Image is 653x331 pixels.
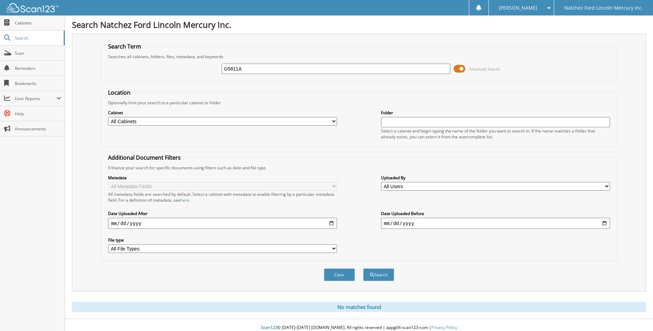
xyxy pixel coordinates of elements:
[105,100,613,106] div: Optionally limit your search to a particular cabinet or folder
[381,218,610,229] input: end
[15,126,61,132] span: Announcements
[108,110,337,116] label: Cabinet
[381,128,610,140] div: Select a cabinet and begin typing the name of the folder you want to search in. If the name match...
[381,110,610,116] label: Folder
[15,20,61,26] span: Cabinets
[363,268,394,281] button: Search
[108,237,337,243] label: File type
[180,197,189,203] a: here
[105,54,613,60] div: Searches all cabinets, folders, files, metadata, and keywords
[108,218,337,229] input: start
[105,43,145,50] legend: Search Term
[108,211,337,216] label: Date Uploaded After
[105,89,134,96] legend: Location
[7,3,59,12] img: scan123-logo-white.svg
[72,19,646,30] h1: Search Natchez Ford Lincoln Mercury Inc.
[15,111,61,117] span: Help
[105,154,184,161] legend: Additional Document Filters
[108,175,337,181] label: Metadata
[564,6,643,10] span: Natchez Ford Lincoln Mercury Inc.
[381,175,610,181] label: Uploaded By
[261,324,277,330] span: Scan123
[15,81,61,86] span: Bookmarks
[381,211,610,216] label: Date Uploaded Before
[15,65,61,71] span: Reminders
[15,96,56,102] span: User Reports
[15,50,61,56] span: Scan
[431,324,457,330] a: Privacy Policy
[324,268,355,281] button: Clear
[72,302,646,312] div: No matches found
[105,165,613,171] div: Enhance your search for specific documents using filters such as date and file type.
[469,66,500,72] span: Advanced Search
[499,6,537,10] span: [PERSON_NAME]
[15,35,60,41] span: Search
[108,191,337,203] div: All metadata fields are searched by default. Select a cabinet with metadata to enable filtering b...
